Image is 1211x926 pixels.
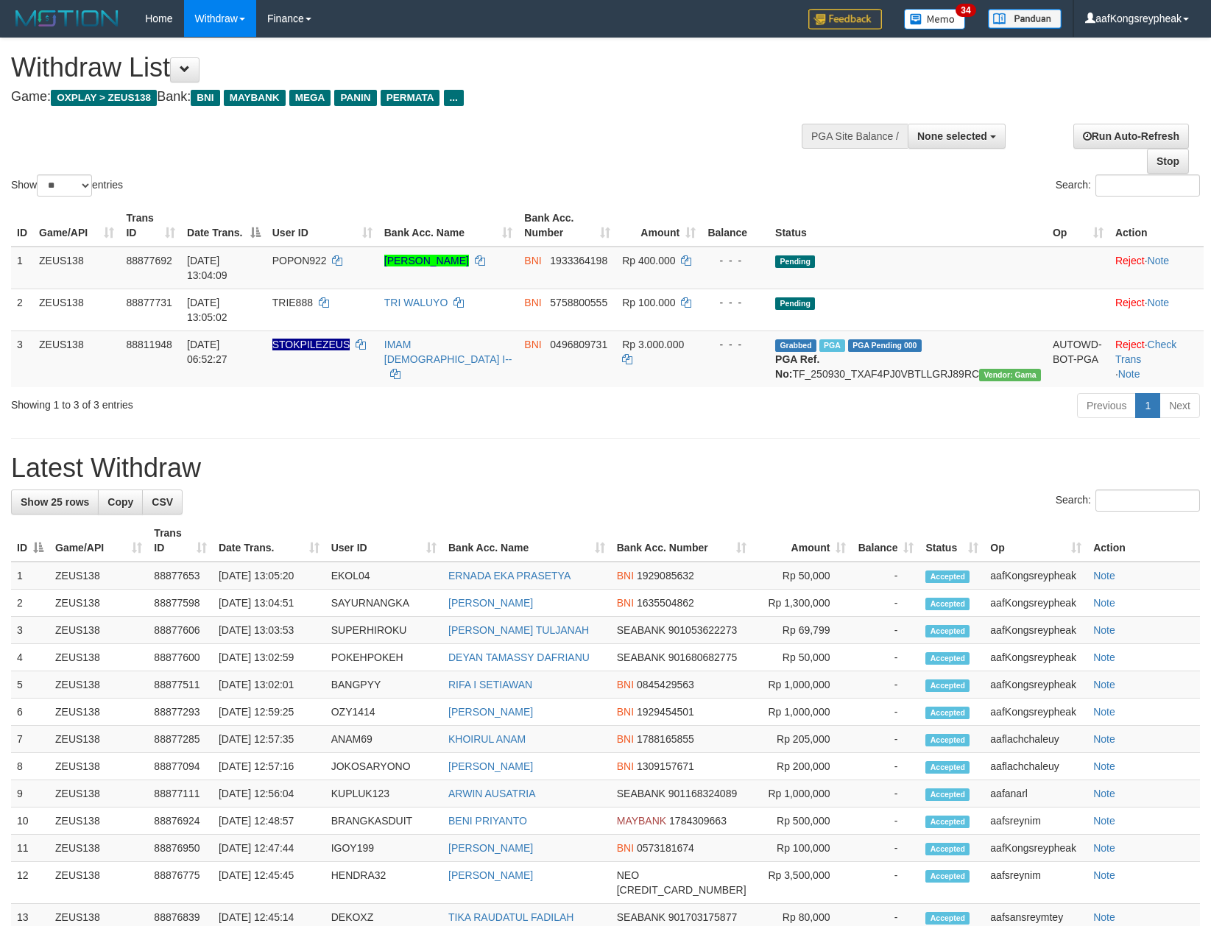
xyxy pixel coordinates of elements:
span: [DATE] 13:05:02 [187,297,227,323]
a: [PERSON_NAME] [384,255,469,266]
span: Copy 1929454501 to clipboard [637,706,694,718]
span: BNI [617,679,634,690]
span: [DATE] 06:52:27 [187,339,227,365]
a: Note [1148,297,1170,308]
a: Note [1093,815,1115,827]
span: Copy 901053622273 to clipboard [668,624,737,636]
div: - - - [707,295,763,310]
span: NEO [617,869,639,881]
input: Search: [1095,489,1200,512]
td: Rp 50,000 [752,644,852,671]
span: Copy 1784309663 to clipboard [669,815,727,827]
td: Rp 500,000 [752,807,852,835]
span: BNI [191,90,219,106]
h4: Game: Bank: [11,90,793,105]
td: Rp 69,799 [752,617,852,644]
span: Accepted [925,788,970,801]
td: [DATE] 12:48:57 [213,807,325,835]
td: 88877606 [148,617,213,644]
th: Status [769,205,1047,247]
td: ZEUS138 [49,671,148,699]
td: · · [1109,331,1204,387]
span: BNI [617,706,634,718]
span: MEGA [289,90,331,106]
td: - [852,617,919,644]
span: SEABANK [617,911,665,923]
span: Accepted [925,870,970,883]
span: Copy 901703175877 to clipboard [668,911,737,923]
td: · [1109,247,1204,289]
th: Status: activate to sort column ascending [919,520,984,562]
td: Rp 200,000 [752,753,852,780]
img: Feedback.jpg [808,9,882,29]
a: [PERSON_NAME] [448,869,533,881]
td: ZEUS138 [49,780,148,807]
a: Note [1093,624,1115,636]
span: PGA Pending [848,339,922,352]
a: Note [1093,570,1115,582]
a: [PERSON_NAME] [448,842,533,854]
td: 88876950 [148,835,213,862]
span: Copy 1933364198 to clipboard [550,255,607,266]
td: 8 [11,753,49,780]
h1: Latest Withdraw [11,453,1200,483]
td: Rp 50,000 [752,562,852,590]
td: Rp 1,300,000 [752,590,852,617]
th: User ID: activate to sort column ascending [266,205,378,247]
a: TRI WALUYO [384,297,448,308]
td: EKOL04 [325,562,442,590]
span: 88877731 [126,297,172,308]
a: 1 [1135,393,1160,418]
td: ANAM69 [325,726,442,753]
td: aafsreynim [984,862,1087,904]
span: Accepted [925,707,970,719]
a: [PERSON_NAME] TULJANAH [448,624,589,636]
span: Rp 400.000 [622,255,675,266]
td: ZEUS138 [49,644,148,671]
span: Pending [775,255,815,268]
span: SEABANK [617,624,665,636]
span: Copy [107,496,133,508]
td: 4 [11,644,49,671]
a: Previous [1077,393,1136,418]
th: Trans ID: activate to sort column ascending [120,205,181,247]
td: aafKongsreypheak [984,617,1087,644]
td: aafKongsreypheak [984,699,1087,726]
span: Accepted [925,570,970,583]
span: PERMATA [381,90,440,106]
td: aafKongsreypheak [984,835,1087,862]
td: 2 [11,289,33,331]
td: aaflachchaleuy [984,726,1087,753]
span: Pending [775,297,815,310]
span: Copy 901680682775 to clipboard [668,651,737,663]
td: [DATE] 12:47:44 [213,835,325,862]
span: MAYBANK [617,815,666,827]
label: Show entries [11,174,123,197]
span: 88877692 [126,255,172,266]
td: [DATE] 13:05:20 [213,562,325,590]
td: 2 [11,590,49,617]
a: TIKA RAUDATUL FADILAH [448,911,573,923]
td: 3 [11,331,33,387]
span: Rp 3.000.000 [622,339,684,350]
th: Balance: activate to sort column ascending [852,520,919,562]
a: Note [1118,368,1140,380]
a: Note [1093,651,1115,663]
img: panduan.png [988,9,1062,29]
span: Accepted [925,652,970,665]
td: ZEUS138 [49,726,148,753]
td: [DATE] 13:04:51 [213,590,325,617]
td: 1 [11,562,49,590]
span: BNI [617,842,634,854]
td: - [852,590,919,617]
span: 88811948 [126,339,172,350]
td: HENDRA32 [325,862,442,904]
td: · [1109,289,1204,331]
a: BENI PRIYANTO [448,815,527,827]
div: Showing 1 to 3 of 3 entries [11,392,493,412]
span: BNI [524,339,541,350]
td: - [852,562,919,590]
td: - [852,671,919,699]
span: BNI [617,760,634,772]
span: Accepted [925,679,970,692]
